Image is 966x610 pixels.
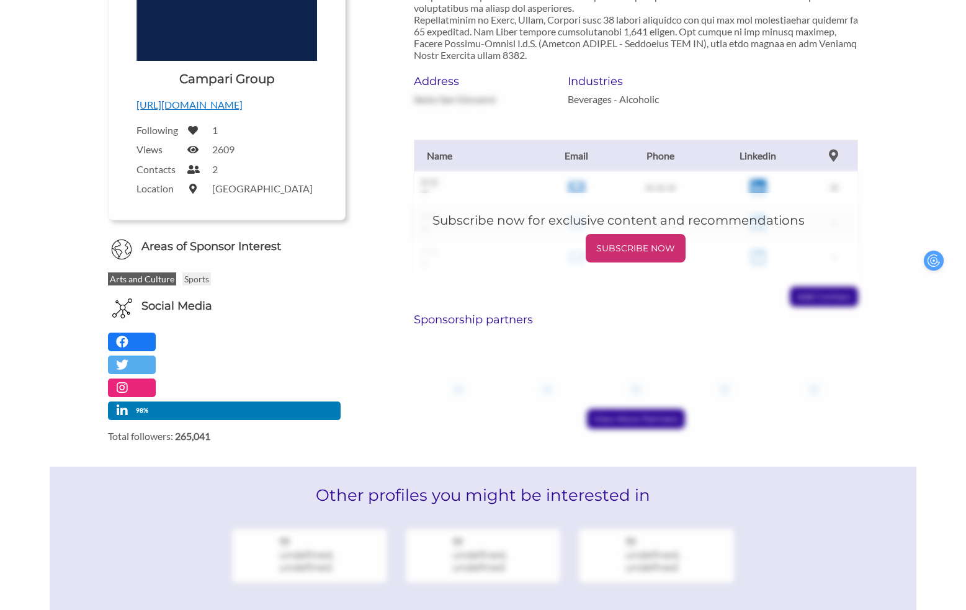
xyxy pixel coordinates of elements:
[175,430,210,442] strong: 265,041
[615,140,705,171] th: Phone
[212,143,235,155] label: 2609
[136,182,180,194] label: Location
[112,298,132,318] img: Social Media Icon
[136,143,180,155] label: Views
[212,182,313,194] label: [GEOGRAPHIC_DATA]
[108,430,346,442] label: Total followers:
[136,124,180,136] label: Following
[568,74,704,88] h6: Industries
[136,97,317,113] p: [URL][DOMAIN_NAME]
[50,467,916,524] h2: Other profiles you might be interested in
[136,163,180,175] label: Contacts
[136,405,151,416] p: 98%
[212,163,218,175] label: 2
[432,212,839,229] h5: Subscribe now for exclusive content and recommendations
[432,234,839,262] a: SUBSCRIBE NOW
[99,239,355,254] h6: Areas of Sponsor Interest
[414,140,538,171] th: Name
[591,239,681,258] p: SUBSCRIBE NOW
[705,140,810,171] th: Linkedin
[414,74,550,88] h6: Address
[414,313,858,326] h6: Sponsorship partners
[108,272,176,285] p: Arts and Culture
[182,272,211,285] p: Sports
[212,124,218,136] label: 1
[538,140,615,171] th: Email
[141,298,212,314] h6: Social Media
[568,93,704,105] p: Beverages - Alcoholic
[111,239,132,260] img: Globe Icon
[179,70,275,87] h1: Campari Group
